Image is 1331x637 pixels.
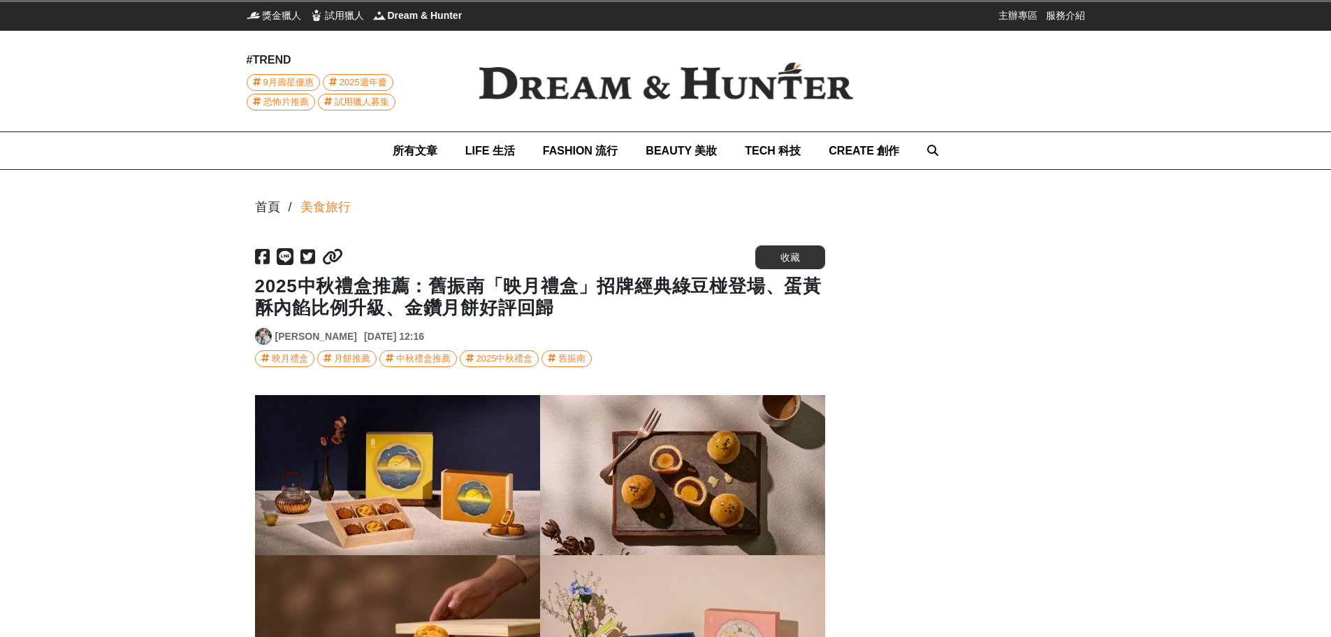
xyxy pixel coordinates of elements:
[272,351,308,366] div: 映月禮盒
[460,350,539,367] a: 2025中秋禮盒
[247,94,315,110] a: 恐怖片推薦
[558,351,586,366] div: 舊振南
[340,75,387,90] span: 2025週年慶
[543,145,618,157] span: FASHION 流行
[263,75,314,90] span: 9月壽星優惠
[393,145,437,157] span: 所有文章
[755,245,825,269] button: 收藏
[372,8,463,22] a: Dream & HunterDream & Hunter
[317,350,377,367] a: 月餅推薦
[247,8,301,22] a: 獎金獵人獎金獵人
[318,94,395,110] a: 試用獵人募集
[334,351,370,366] div: 月餅推薦
[255,275,825,319] h1: 2025中秋禮盒推薦：舊振南「映月禮盒」招牌經典綠豆椪登場、蛋黃酥內餡比例升級、金鑽月餅好評回歸
[829,145,899,157] span: CREATE 創作
[543,132,618,169] a: FASHION 流行
[255,328,272,345] a: Avatar
[745,132,801,169] a: TECH 科技
[310,8,364,22] a: 試用獵人試用獵人
[372,8,386,22] img: Dream & Hunter
[745,145,801,157] span: TECH 科技
[1046,8,1085,22] a: 服務介紹
[646,145,717,157] span: BEAUTY 美妝
[998,8,1038,22] a: 主辦專區
[456,40,875,122] img: Dream & Hunter
[310,8,323,22] img: 試用獵人
[364,329,424,344] div: [DATE] 12:16
[300,198,351,217] a: 美食旅行
[388,8,463,22] span: Dream & Hunter
[829,132,899,169] a: CREATE 創作
[256,329,271,344] img: Avatar
[289,198,292,217] div: /
[646,132,717,169] a: BEAUTY 美妝
[396,351,451,366] div: 中秋禮盒推薦
[323,74,393,91] a: 2025週年慶
[255,350,314,367] a: 映月禮盒
[541,350,592,367] a: 舊振南
[255,198,280,217] div: 首頁
[393,132,437,169] a: 所有文章
[335,94,389,110] span: 試用獵人募集
[465,145,515,157] span: LIFE 生活
[247,52,456,69] div: #TREND
[465,132,515,169] a: LIFE 生活
[379,350,457,367] a: 中秋禮盒推薦
[247,74,320,91] a: 9月壽星優惠
[262,8,301,22] span: 獎金獵人
[247,8,261,22] img: 獎金獵人
[263,94,309,110] span: 恐怖片推薦
[325,8,364,22] span: 試用獵人
[477,351,533,366] div: 2025中秋禮盒
[275,329,357,344] a: [PERSON_NAME]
